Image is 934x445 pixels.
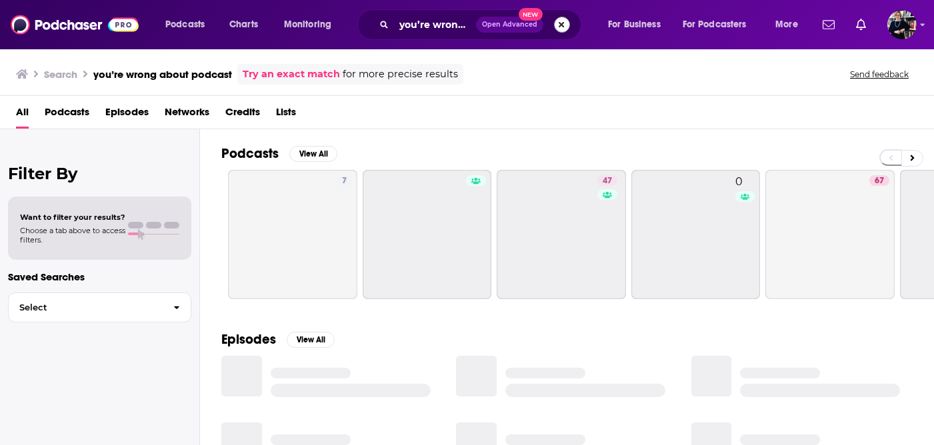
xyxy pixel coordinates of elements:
a: Try an exact match [243,67,340,82]
span: Logged in as ndewey [887,10,917,39]
h2: Podcasts [221,145,279,162]
span: Charts [229,15,258,34]
img: User Profile [887,10,917,39]
span: 67 [875,175,884,188]
input: Search podcasts, credits, & more... [394,14,476,35]
span: for more precise results [343,67,458,82]
button: View All [287,332,335,348]
button: open menu [156,14,222,35]
a: Episodes [105,101,149,129]
a: Lists [276,101,296,129]
h3: you’re wrong about podcast [93,68,232,81]
div: 0 [735,175,755,294]
a: Show notifications dropdown [851,13,871,36]
h2: Filter By [8,164,191,183]
a: 67 [869,175,889,186]
span: For Podcasters [683,15,747,34]
button: Show profile menu [887,10,917,39]
a: Networks [165,101,209,129]
a: Show notifications dropdown [817,13,840,36]
span: 7 [342,175,347,188]
button: open menu [766,14,815,35]
a: 47 [597,175,617,186]
a: Credits [225,101,260,129]
span: Open Advanced [482,21,537,28]
span: New [519,8,543,21]
button: Select [8,292,191,322]
span: Monitoring [284,15,331,34]
span: Want to filter your results? [20,213,125,222]
button: Send feedback [846,69,913,80]
span: Podcasts [165,15,205,34]
div: Search podcasts, credits, & more... [370,9,594,40]
img: Podchaser - Follow, Share and Rate Podcasts [11,12,139,37]
span: For Business [608,15,661,34]
a: 7 [337,175,352,186]
a: 7 [228,170,357,299]
a: 47 [497,170,626,299]
a: All [16,101,29,129]
h2: Episodes [221,331,276,348]
span: Select [9,303,163,312]
p: Saved Searches [8,270,191,283]
button: Open AdvancedNew [476,17,543,33]
span: More [775,15,798,34]
button: open menu [599,14,677,35]
span: 47 [603,175,612,188]
button: open menu [674,14,766,35]
a: 67 [765,170,895,299]
h3: Search [44,68,77,81]
button: View All [289,146,337,162]
a: Charts [221,14,266,35]
a: Podcasts [45,101,89,129]
span: Choose a tab above to access filters. [20,226,125,244]
a: PodcastsView All [221,145,337,162]
a: EpisodesView All [221,331,335,348]
a: 0 [631,170,761,299]
button: open menu [275,14,349,35]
